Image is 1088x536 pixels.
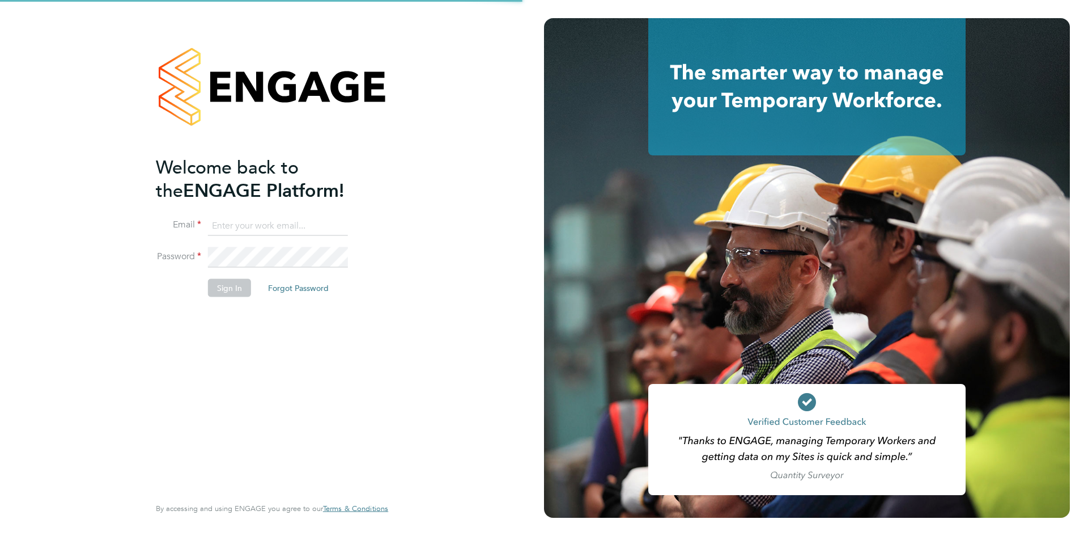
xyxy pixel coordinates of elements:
span: Terms & Conditions [323,504,388,513]
label: Email [156,219,201,231]
span: By accessing and using ENGAGE you agree to our [156,504,388,513]
span: Welcome back to the [156,156,299,201]
h2: ENGAGE Platform! [156,155,377,202]
input: Enter your work email... [208,216,348,236]
button: Forgot Password [259,279,338,297]
button: Sign In [208,279,251,297]
label: Password [156,251,201,263]
a: Terms & Conditions [323,504,388,513]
